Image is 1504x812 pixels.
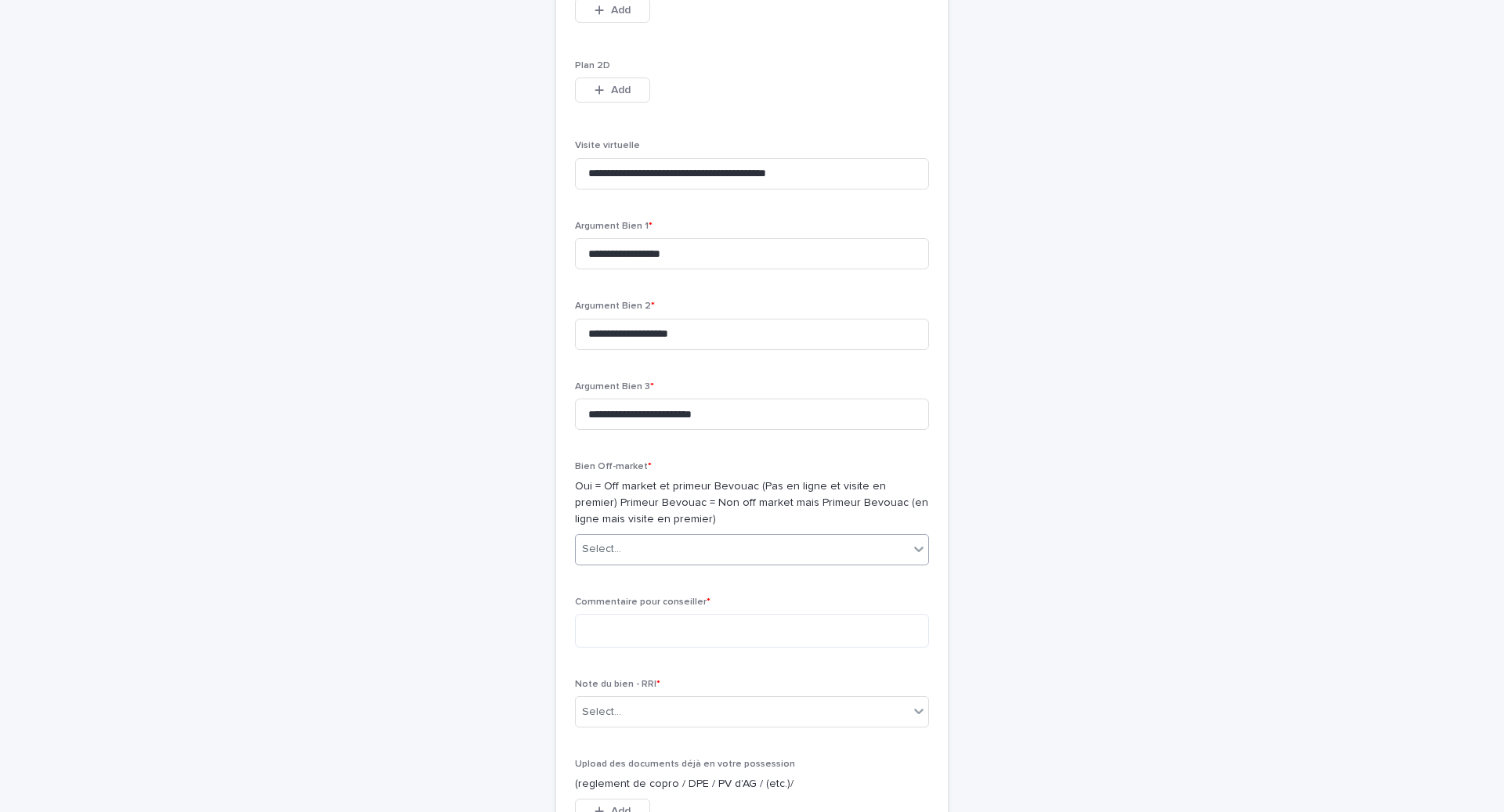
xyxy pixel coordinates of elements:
[575,597,710,607] span: Commentaire pour conseiller
[575,776,929,792] p: (reglement de copro / DPE / PV d'AG / (etc.)/
[611,5,631,16] span: Add
[575,301,655,311] span: Argument Bien 2
[611,85,631,96] span: Add
[575,78,650,103] button: Add
[582,541,621,558] div: Select...
[575,141,640,150] span: Visite virtuelle
[582,704,621,720] div: Select...
[575,478,929,527] p: Oui = Off market et primeur Bevouac (Pas en ligne et visite en premier) Primeur Bevouac = Non off...
[575,382,654,392] span: Argument Bien 3
[575,680,660,689] span: Note du bien - RRI
[575,61,610,70] span: Plan 2D
[575,222,653,231] span: Argument Bien 1
[575,760,795,769] span: Upload des documents déjà en votre possession
[575,462,652,471] span: Bien Off-market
